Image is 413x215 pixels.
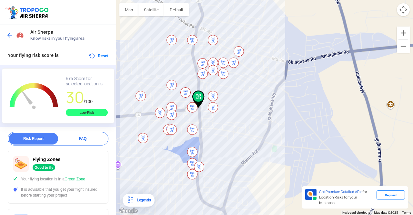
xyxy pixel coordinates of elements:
g: Chart [7,76,61,117]
div: Good to fly [33,164,55,171]
a: Open this area in Google Maps (opens a new window) [118,207,139,215]
img: Premium APIs [305,189,317,200]
span: /100 [84,99,93,104]
div: Your flying location is in a [13,176,103,182]
button: Zoom out [397,40,410,53]
button: Zoom in [397,27,410,39]
a: Terms [402,211,411,214]
span: Your flying risk score is [8,53,59,58]
img: ic_tgdronemaps.svg [5,5,51,20]
div: FAQ [58,133,107,145]
img: Legends [126,196,134,204]
button: Map camera controls [397,3,410,16]
div: Low Risk [66,109,108,116]
img: ic_arrow_back_blue.svg [6,32,13,38]
span: 30 [66,87,84,108]
button: Keyboard shortcuts [342,210,370,215]
span: Flying Zones [33,157,60,162]
div: Legends [134,196,151,204]
span: Know risks in your flying area [30,36,110,41]
span: Green Zone [65,177,85,181]
span: Get Premium Detailed APIs [319,189,362,194]
img: ic_nofly.svg [13,156,29,172]
img: Risk Scores [16,31,24,39]
div: for Location Risks for your business. [317,189,377,206]
button: Reset [88,52,108,60]
img: Google [118,207,139,215]
div: Risk Score for selected location is [66,76,108,87]
span: Map data ©2025 [374,211,398,214]
button: Show street map [119,3,138,16]
button: Show satellite imagery [138,3,164,16]
span: Air Sherpa [30,29,110,35]
div: It is advisable that you get your flight insured before starting your project [13,187,103,198]
div: Risk Report [9,133,58,145]
div: Request [377,190,405,199]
